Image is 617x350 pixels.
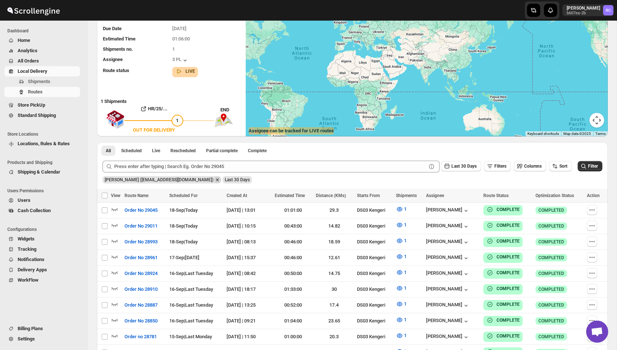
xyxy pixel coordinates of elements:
span: Store PickUp [18,102,45,108]
button: COMPLETE [486,269,520,276]
span: 15-Sep | Last Monday [169,334,212,339]
span: Action [587,193,600,198]
button: Home [4,35,80,46]
div: [DATE] | 08:42 [227,270,270,277]
span: 1 [404,317,407,322]
span: Partial complete [206,148,238,154]
div: [PERSON_NAME] [426,223,470,230]
span: Users [18,197,30,203]
span: Notifications [18,257,44,262]
span: Complete [248,148,267,154]
button: Last 30 Days [441,161,481,171]
span: 16-Sep | Last Tuesday [169,286,213,292]
div: 01:01:00 [275,207,311,214]
button: Filter [578,161,602,171]
button: Shipping & Calendar [4,167,80,177]
button: Remove Satish kumar veera (tehaxi9762@chaublog.com) [214,176,221,183]
div: 14.82 [316,222,353,230]
button: 1 [392,267,411,278]
span: Route Status [483,193,509,198]
div: 17.4 [316,301,353,309]
span: Billing Plans [18,326,43,331]
span: Shipments no. [103,46,133,52]
span: Last 30 Days [451,164,477,169]
b: LIVE [185,69,195,74]
button: COMPLETE [486,222,520,229]
button: [PERSON_NAME] [426,207,470,214]
button: COMPLETE [486,332,520,340]
b: COMPLETE [497,318,520,323]
span: Products and Shipping [7,160,83,165]
span: 1 [404,301,407,307]
div: 00:50:00 [275,270,311,277]
b: COMPLETE [497,302,520,307]
button: Shipments [4,76,80,87]
span: Shipments [396,193,417,198]
b: COMPLETE [497,223,520,228]
div: END [220,106,242,114]
button: [PERSON_NAME] [426,333,470,341]
span: Analytics [18,48,37,53]
div: [PERSON_NAME] [426,286,470,293]
div: 30 [316,286,353,293]
button: Order No 28924 [120,268,162,279]
button: COMPLETE [486,253,520,261]
span: Local Delivery [18,68,47,74]
button: Keyboard shortcuts [527,131,559,136]
div: DS03 Kengeri [357,270,392,277]
span: 17-Sep | [DATE] [169,255,199,260]
button: All Orders [4,56,80,66]
span: Order No 28887 [125,301,158,309]
span: Columns [524,164,542,169]
button: HR/25/... [125,103,183,115]
button: Settings [4,334,80,344]
span: Routes [28,89,43,94]
span: All [106,148,111,154]
span: Home [18,37,30,43]
b: COMPLETE [497,286,520,291]
button: [PERSON_NAME] [426,318,470,325]
span: 1 [404,222,407,228]
button: Order No 29011 [120,220,162,232]
span: Widgets [18,236,35,242]
span: Order No 28850 [125,317,158,325]
button: 1 [392,314,411,326]
span: Locations, Rules & Rates [18,141,70,146]
span: COMPLETED [538,318,564,324]
button: Sort [549,161,572,171]
span: COMPLETED [538,239,564,245]
button: 1 [392,282,411,294]
button: Order No 28961 [120,252,162,264]
button: Tracking [4,244,80,254]
div: [DATE] | 09:21 [227,317,270,325]
div: [DATE] | 08:13 [227,238,270,246]
button: WorkFlow [4,275,80,285]
span: Standard Shipping [18,113,56,118]
button: [PERSON_NAME] [426,254,470,262]
span: Order No 29045 [125,207,158,214]
span: 16-Sep | Last Tuesday [169,302,213,308]
span: Route status [103,68,129,73]
button: 1 [392,330,411,342]
div: 18.59 [316,238,353,246]
button: Widgets [4,234,80,244]
img: ScrollEngine [6,1,61,19]
button: COMPLETE [486,285,520,292]
div: 01:00:00 [275,333,311,340]
span: Map data ©2025 [563,132,591,136]
span: Delivery Apps [18,267,47,272]
div: DS03 Kengeri [357,222,392,230]
div: [DATE] | 18:17 [227,286,270,293]
span: COMPLETED [538,302,564,308]
div: 3 PL [172,57,189,64]
div: 00:43:00 [275,222,311,230]
img: shop.svg [106,105,125,134]
span: 01:06:00 [172,36,190,42]
a: Terms (opens in new tab) [595,132,606,136]
span: 18-Sep | Today [169,207,198,213]
div: [DATE] | 13:01 [227,207,270,214]
span: 1 [172,46,175,52]
div: [DATE] | 13:25 [227,301,270,309]
div: DS03 Kengeri [357,207,392,214]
